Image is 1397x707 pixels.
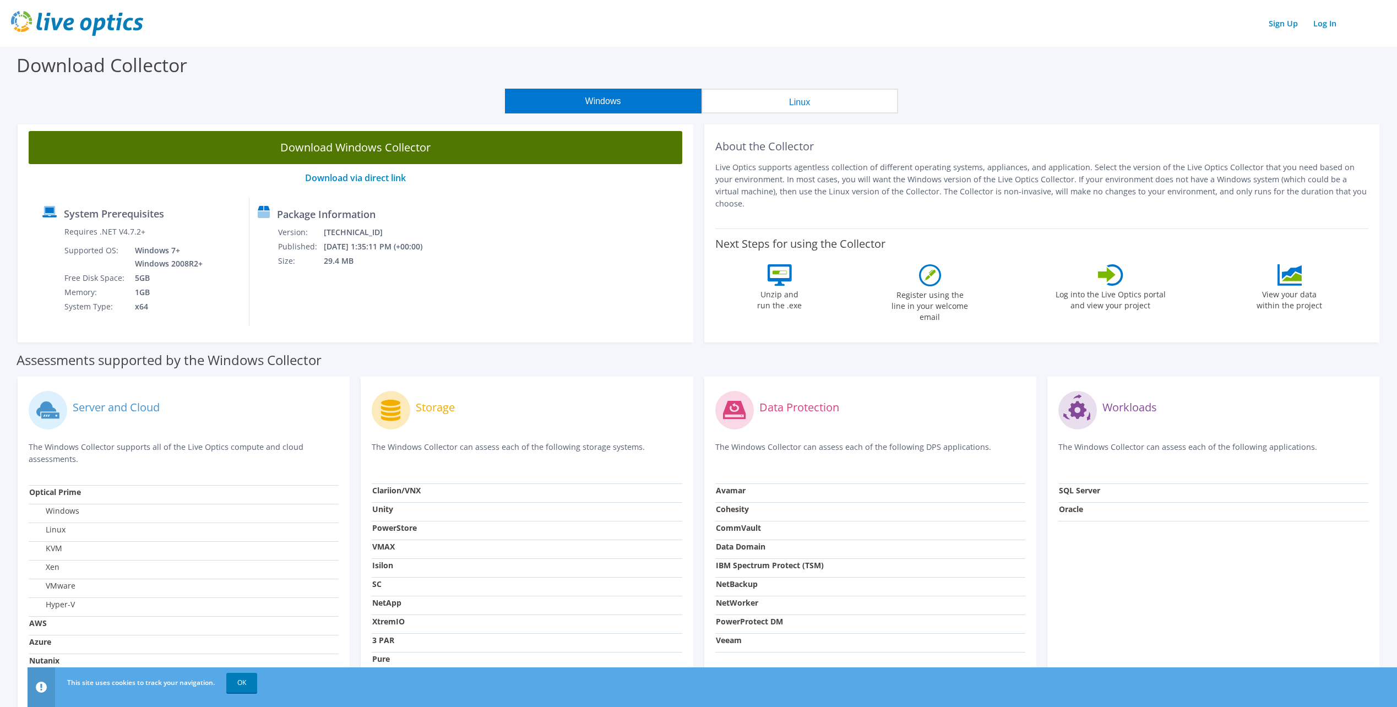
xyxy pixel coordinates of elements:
[1250,286,1329,311] label: View your data within the project
[1058,441,1368,464] p: The Windows Collector can assess each of the following applications.
[1055,286,1166,311] label: Log into the Live Optics portal and view your project
[11,11,143,36] img: live_optics_svg.svg
[716,523,761,533] strong: CommVault
[372,541,395,552] strong: VMAX
[29,131,682,164] a: Download Windows Collector
[1308,15,1342,31] a: Log In
[323,240,437,254] td: [DATE] 1:35:11 PM (+00:00)
[323,225,437,240] td: [TECHNICAL_ID]
[278,240,323,254] td: Published:
[127,271,205,285] td: 5GB
[372,616,405,627] strong: XtremIO
[29,580,75,591] label: VMware
[754,286,805,311] label: Unzip and run the .exe
[29,441,339,465] p: The Windows Collector supports all of the Live Optics compute and cloud assessments.
[29,524,66,535] label: Linux
[715,161,1369,210] p: Live Optics supports agentless collection of different operating systems, appliances, and applica...
[29,487,81,497] strong: Optical Prime
[1263,15,1303,31] a: Sign Up
[716,541,765,552] strong: Data Domain
[372,504,393,514] strong: Unity
[372,485,421,496] strong: Clariion/VNX
[372,523,417,533] strong: PowerStore
[716,597,758,608] strong: NetWorker
[715,237,885,251] label: Next Steps for using the Collector
[505,89,702,113] button: Windows
[277,209,376,220] label: Package Information
[127,300,205,314] td: x64
[323,254,437,268] td: 29.4 MB
[372,560,393,570] strong: Isilon
[64,226,145,237] label: Requires .NET V4.7.2+
[1059,504,1083,514] strong: Oracle
[64,300,127,314] td: System Type:
[716,485,746,496] strong: Avamar
[127,285,205,300] td: 1GB
[702,89,898,113] button: Linux
[716,560,824,570] strong: IBM Spectrum Protect (TSM)
[305,172,406,184] a: Download via direct link
[1059,485,1100,496] strong: SQL Server
[759,402,839,413] label: Data Protection
[278,254,323,268] td: Size:
[29,655,59,666] strong: Nutanix
[29,505,79,516] label: Windows
[29,562,59,573] label: Xen
[29,599,75,610] label: Hyper-V
[29,543,62,554] label: KVM
[716,616,783,627] strong: PowerProtect DM
[64,271,127,285] td: Free Disk Space:
[716,579,758,589] strong: NetBackup
[226,673,257,693] a: OK
[372,635,394,645] strong: 3 PAR
[1102,402,1157,413] label: Workloads
[278,225,323,240] td: Version:
[67,678,215,687] span: This site uses cookies to track your navigation.
[372,441,682,464] p: The Windows Collector can assess each of the following storage systems.
[64,208,164,219] label: System Prerequisites
[17,52,187,78] label: Download Collector
[127,243,205,271] td: Windows 7+ Windows 2008R2+
[73,402,160,413] label: Server and Cloud
[372,654,390,664] strong: Pure
[29,618,47,628] strong: AWS
[372,597,401,608] strong: NetApp
[372,579,382,589] strong: SC
[416,402,455,413] label: Storage
[716,504,749,514] strong: Cohesity
[716,635,742,645] strong: Veeam
[889,286,971,323] label: Register using the line in your welcome email
[715,441,1025,464] p: The Windows Collector can assess each of the following DPS applications.
[64,285,127,300] td: Memory:
[64,243,127,271] td: Supported OS:
[29,637,51,647] strong: Azure
[17,355,322,366] label: Assessments supported by the Windows Collector
[715,140,1369,153] h2: About the Collector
